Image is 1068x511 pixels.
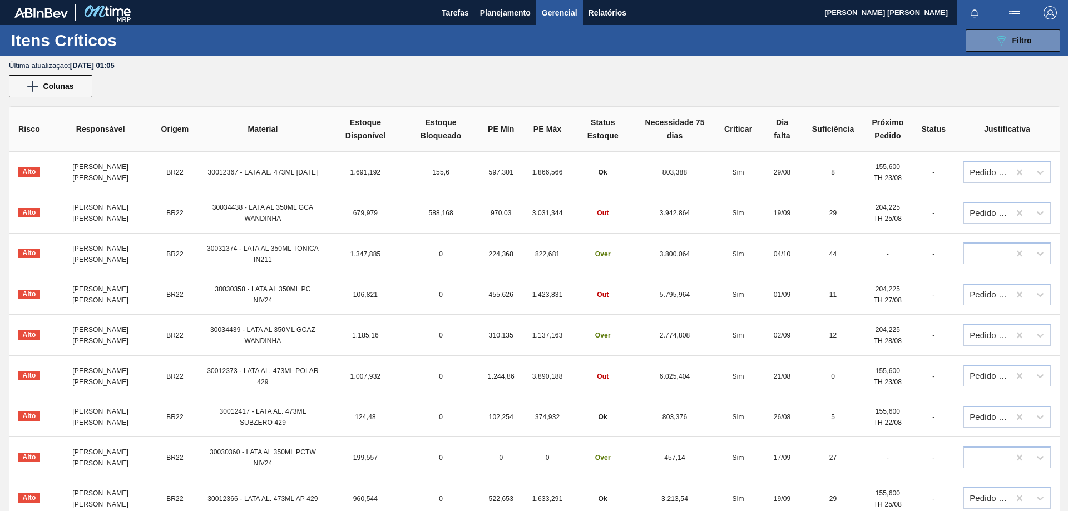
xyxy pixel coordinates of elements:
[488,122,515,136] div: Política de Estoque Mínima
[662,168,687,176] span: 803,388
[774,454,791,462] span: 17/09
[970,492,1011,504] div: Pedido de Compra
[733,413,744,421] span: Sim
[829,250,837,258] span: 44
[599,168,607,176] span: Ok
[733,250,744,258] span: Sim
[207,495,318,503] span: 30012366 - LATA AL. 473ML AP 429
[212,204,314,222] span: 30034438 - LATA AL 350ML GCA WANDINHA
[661,495,688,503] span: 3.213,54
[439,373,443,380] span: 0
[72,448,128,467] span: [PERSON_NAME] [PERSON_NAME]
[829,495,837,503] span: 29
[887,250,889,258] span: -
[812,122,854,136] div: Suficiência
[970,166,1011,178] div: Pedido de Compra
[932,250,934,258] span: -
[874,285,902,304] span: 204,225 TH 27/08
[166,454,184,462] span: BR22
[72,408,128,426] span: [PERSON_NAME] [PERSON_NAME]
[542,6,577,19] span: Gerencial
[439,495,443,503] span: 0
[599,413,607,421] span: Ok
[489,331,513,339] span: 310,135
[733,168,744,176] span: Sim
[18,493,40,503] span: Alto
[662,413,687,421] span: 803,376
[72,163,128,182] span: [PERSON_NAME] [PERSON_NAME]
[774,413,791,421] span: 26/08
[872,116,903,142] div: Próximo Pedido
[660,331,690,339] span: 2.774,808
[532,331,563,339] span: 1.137,163
[921,122,946,136] div: Status
[597,291,609,299] span: Out
[966,29,1060,52] button: Filtro
[599,495,607,503] span: Ok
[499,454,503,462] span: 0
[166,413,184,421] span: BR22
[491,209,512,217] span: 970,03
[874,163,902,182] span: 155,600 TH 23/08
[970,207,1011,219] div: Pedido de Compra
[412,116,469,142] div: Estoque Bloqueado
[350,168,381,176] span: 1.691,192
[352,331,379,339] span: 1.185,16
[14,8,68,18] img: TNhmsLtSVTkK8tSr43FrP2fwEKptu5GPRR3wAAAABJRU5ErkJggg==
[724,122,752,136] div: Criticar
[829,331,837,339] span: 12
[432,168,449,176] span: 155,6
[932,373,934,380] span: -
[1008,6,1021,19] img: userActions
[18,453,40,462] span: Alto
[11,34,150,47] h1: Itens Críticos
[774,373,791,380] span: 21/08
[43,82,73,91] span: Colunas
[480,6,531,19] span: Planejamento
[166,291,184,299] span: BR22
[18,290,40,299] span: Alto
[829,454,837,462] span: 27
[546,454,550,462] span: 0
[932,413,934,421] span: -
[532,291,563,299] span: 1.423,831
[733,331,744,339] span: Sim
[970,411,1011,423] div: Pedido de Compra
[970,289,1011,300] div: Pedido de Compra
[166,209,184,217] span: BR22
[535,250,560,258] span: 822,681
[72,245,128,264] span: [PERSON_NAME] [PERSON_NAME]
[72,489,128,508] span: [PERSON_NAME] [PERSON_NAME]
[874,204,902,222] span: 204,225 TH 25/08
[535,413,560,421] span: 374,932
[210,448,316,467] span: 30030360 - LATA AL 350ML PCTW NIV24
[18,411,40,421] span: Alto
[957,5,992,21] button: Notificações
[18,122,40,136] div: Risco
[932,495,934,503] span: -
[206,122,319,136] div: Material
[166,250,184,258] span: BR22
[874,326,902,345] span: 204,225 TH 28/08
[72,285,128,304] span: [PERSON_NAME] [PERSON_NAME]
[58,122,144,136] div: Responsável
[489,168,513,176] span: 597,301
[489,413,513,421] span: 102,254
[489,495,513,503] span: 522,653
[733,209,744,217] span: Sim
[166,331,184,339] span: BR22
[970,370,1011,382] div: Pedido de Compra
[595,331,611,339] span: Over
[589,6,626,19] span: Relatórios
[18,167,40,177] span: Alto
[18,208,40,217] span: Alto
[733,373,744,380] span: Sim
[1044,6,1057,19] img: Logout
[428,209,453,217] span: 588,168
[166,373,184,380] span: BR22
[932,331,934,339] span: -
[831,413,835,421] span: 5
[439,454,443,462] span: 0
[489,250,513,258] span: 224,368
[874,408,902,426] span: 155,600 TH 22/08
